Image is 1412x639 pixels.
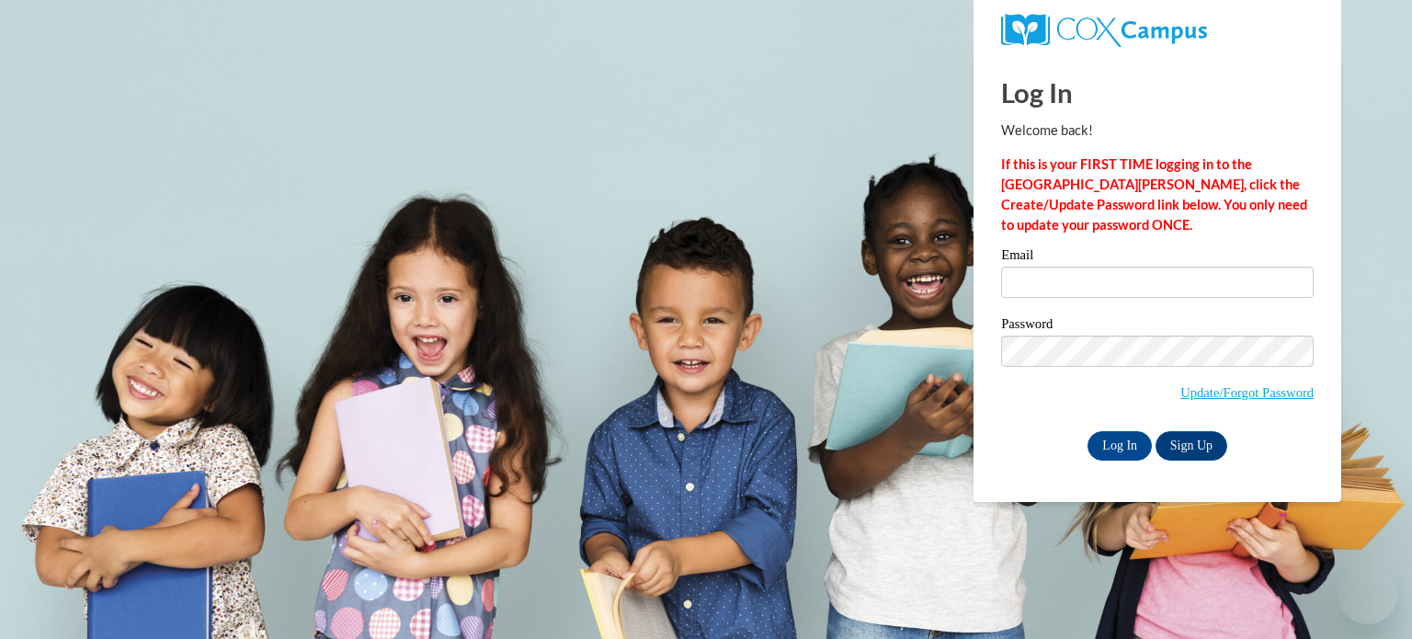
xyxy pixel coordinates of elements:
[1001,156,1307,233] strong: If this is your FIRST TIME logging in to the [GEOGRAPHIC_DATA][PERSON_NAME], click the Create/Upd...
[1001,74,1314,111] h1: Log In
[1087,431,1152,461] input: Log In
[1338,565,1397,624] iframe: Button to launch messaging window
[1001,317,1314,336] label: Password
[1156,431,1227,461] a: Sign Up
[1001,120,1314,141] p: Welcome back!
[1001,14,1314,47] a: COX Campus
[1001,248,1314,267] label: Email
[1180,385,1314,400] a: Update/Forgot Password
[1001,14,1207,47] img: COX Campus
